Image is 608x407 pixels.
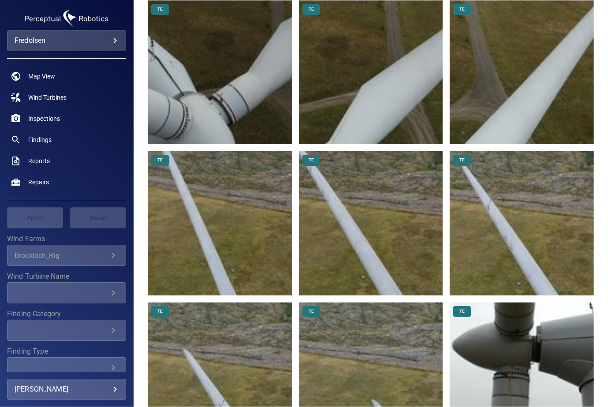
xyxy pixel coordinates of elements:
[152,157,168,163] span: TE
[7,357,126,378] div: Finding Type
[7,30,126,51] div: fredolsen
[303,6,319,12] span: TE
[7,172,126,193] a: repairs noActive
[28,114,60,123] span: Inspections
[7,108,126,129] a: inspections noActive
[7,87,126,108] a: windturbines noActive
[7,282,126,303] div: Wind Turbine Name
[28,178,49,187] span: Repairs
[454,6,470,12] span: TE
[22,7,111,30] img: fredolsen-logo
[15,34,119,48] div: fredolsen
[303,157,319,163] span: TE
[28,157,50,165] span: Reports
[152,308,168,314] span: TE
[7,310,126,317] label: Finding Category
[15,382,119,396] div: [PERSON_NAME]
[7,245,126,266] div: Wind Farms
[7,66,126,87] a: map noActive
[454,157,470,163] span: TE
[7,235,126,243] label: Wind Farms
[28,93,67,102] span: Wind Turbines
[303,308,319,314] span: TE
[152,6,168,12] span: TE
[7,320,126,341] div: Finding Category
[454,308,470,314] span: TE
[7,273,126,280] label: Wind Turbine Name
[7,129,126,150] a: findings noActive
[7,150,126,172] a: reports noActive
[7,348,126,355] label: Finding Type
[15,251,108,260] div: Brockloch_Rig
[28,135,52,144] span: Findings
[28,72,55,81] span: Map View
